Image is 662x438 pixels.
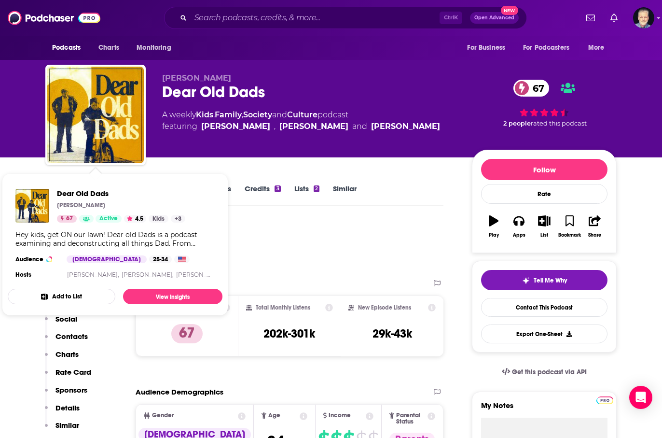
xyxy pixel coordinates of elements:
a: Active [96,215,122,223]
div: [DEMOGRAPHIC_DATA] [67,255,147,263]
a: Society [243,110,272,119]
span: For Podcasters [523,41,569,55]
p: Similar [55,421,79,430]
p: 67 [171,324,203,343]
h3: 29k-43k [372,326,412,341]
div: Share [588,232,601,238]
span: For Business [467,41,505,55]
div: Open Intercom Messenger [629,386,652,409]
button: Rate Card [45,367,91,385]
a: Lists2 [294,184,319,206]
p: Rate Card [55,367,91,377]
span: Active [99,214,118,224]
a: Contact This Podcast [481,298,607,317]
button: open menu [460,39,517,57]
a: Kids [149,215,168,223]
button: Add to List [8,289,115,304]
span: Gender [152,412,174,419]
div: 25-34 [149,255,172,263]
button: 4.5 [124,215,146,223]
div: 2 [314,185,319,192]
span: More [588,41,605,55]
p: Details [55,403,80,412]
button: open menu [45,39,93,57]
h2: Audience Demographics [136,387,223,396]
button: Contacts [45,332,88,350]
button: Charts [45,350,79,367]
h3: Audience [15,255,59,263]
span: , [242,110,243,119]
a: 67 [513,80,549,97]
img: Podchaser - Follow, Share and Rate Podcasts [8,9,100,27]
span: 67 [66,214,73,224]
button: Sponsors [45,385,87,403]
div: List [540,232,548,238]
p: [PERSON_NAME] [57,201,105,209]
span: , [213,110,215,119]
button: open menu [517,39,583,57]
a: 67 [57,215,77,223]
span: Charts [98,41,119,55]
a: Tom Curry [201,121,270,132]
h3: 202k-301k [263,326,315,341]
div: 3 [275,185,280,192]
button: tell me why sparkleTell Me Why [481,270,607,290]
span: Dear Old Dads [57,189,185,198]
p: Sponsors [55,385,87,395]
a: Kids [196,110,213,119]
div: Rate [481,184,607,204]
a: Culture [287,110,317,119]
a: Show notifications dropdown [607,10,621,26]
a: Show notifications dropdown [582,10,599,26]
button: open menu [130,39,183,57]
img: User Profile [633,7,654,28]
a: Thomas Smith [371,121,440,132]
a: [PERSON_NAME], [67,271,119,278]
a: +3 [171,215,185,223]
a: Credits3 [245,184,280,206]
button: Share [582,209,607,244]
a: Charts [92,39,125,57]
span: Open Advanced [474,15,514,20]
a: Eli Bosnick [279,121,348,132]
div: Search podcasts, credits, & more... [164,7,527,29]
button: List [532,209,557,244]
div: Bookmark [558,232,581,238]
button: Apps [506,209,531,244]
span: New [501,6,518,15]
img: Podchaser Pro [596,396,613,404]
img: Dear Old Dads [15,189,49,223]
button: Play [481,209,506,244]
span: 67 [523,80,549,97]
h2: Total Monthly Listens [256,304,310,311]
span: , [274,121,276,132]
span: 2 people [503,120,531,127]
p: Charts [55,350,79,359]
a: Family [215,110,242,119]
button: Details [45,403,80,421]
a: [PERSON_NAME], [122,271,174,278]
div: A weekly podcast [162,109,440,132]
div: Play [489,232,499,238]
button: Export One-Sheet [481,325,607,343]
span: rated this podcast [531,120,587,127]
h4: Hosts [15,271,31,279]
span: Podcasts [52,41,81,55]
span: Monitoring [137,41,171,55]
img: Dear Old Dads [47,67,144,163]
span: Parental Status [396,412,426,425]
button: Open AdvancedNew [470,12,519,24]
button: Social [45,314,77,332]
h2: New Episode Listens [358,304,411,311]
button: Follow [481,159,607,180]
span: Age [268,412,280,419]
button: open menu [581,39,617,57]
span: Income [329,412,351,419]
button: Show profile menu [633,7,654,28]
img: tell me why sparkle [522,277,530,284]
span: and [352,121,367,132]
input: Search podcasts, credits, & more... [191,10,440,26]
div: 67 2 peoplerated this podcast [472,73,617,133]
p: Contacts [55,332,88,341]
a: Pro website [596,395,613,404]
